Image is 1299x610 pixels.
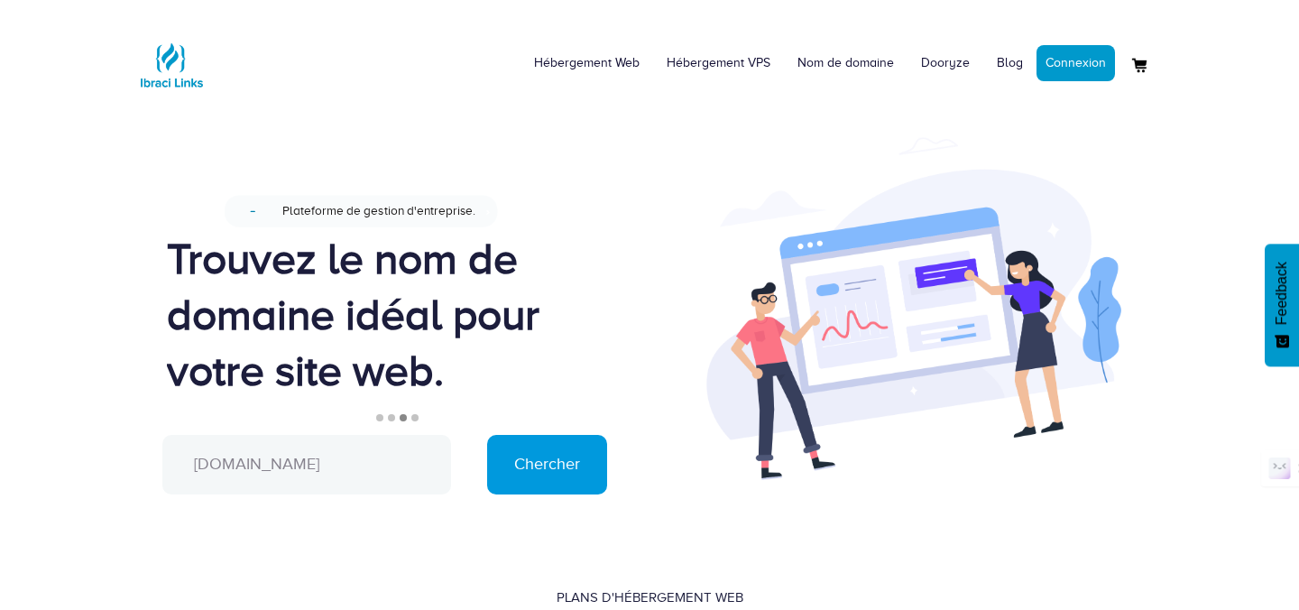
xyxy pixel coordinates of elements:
[250,211,254,212] span: Nouveau
[487,435,607,494] input: Chercher
[1036,45,1115,81] a: Connexion
[167,231,622,399] div: Trouvez le nom de domaine idéal pour votre site web.
[135,29,207,101] img: Logo Ibraci Links
[162,435,451,494] input: Ex : ibracilinks.com
[907,36,983,90] a: Dooryze
[521,36,653,90] a: Hébergement Web
[557,588,743,607] div: Plans d'hébergement Web
[1274,262,1290,325] span: Feedback
[784,36,907,90] a: Nom de domaine
[653,36,784,90] a: Hébergement VPS
[282,204,475,217] span: Plateforme de gestion d'entreprise.
[135,14,207,101] a: Logo Ibraci Links
[1265,244,1299,366] button: Feedback - Afficher l’enquête
[225,191,566,231] a: NouveauPlateforme de gestion d'entreprise.
[983,36,1036,90] a: Blog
